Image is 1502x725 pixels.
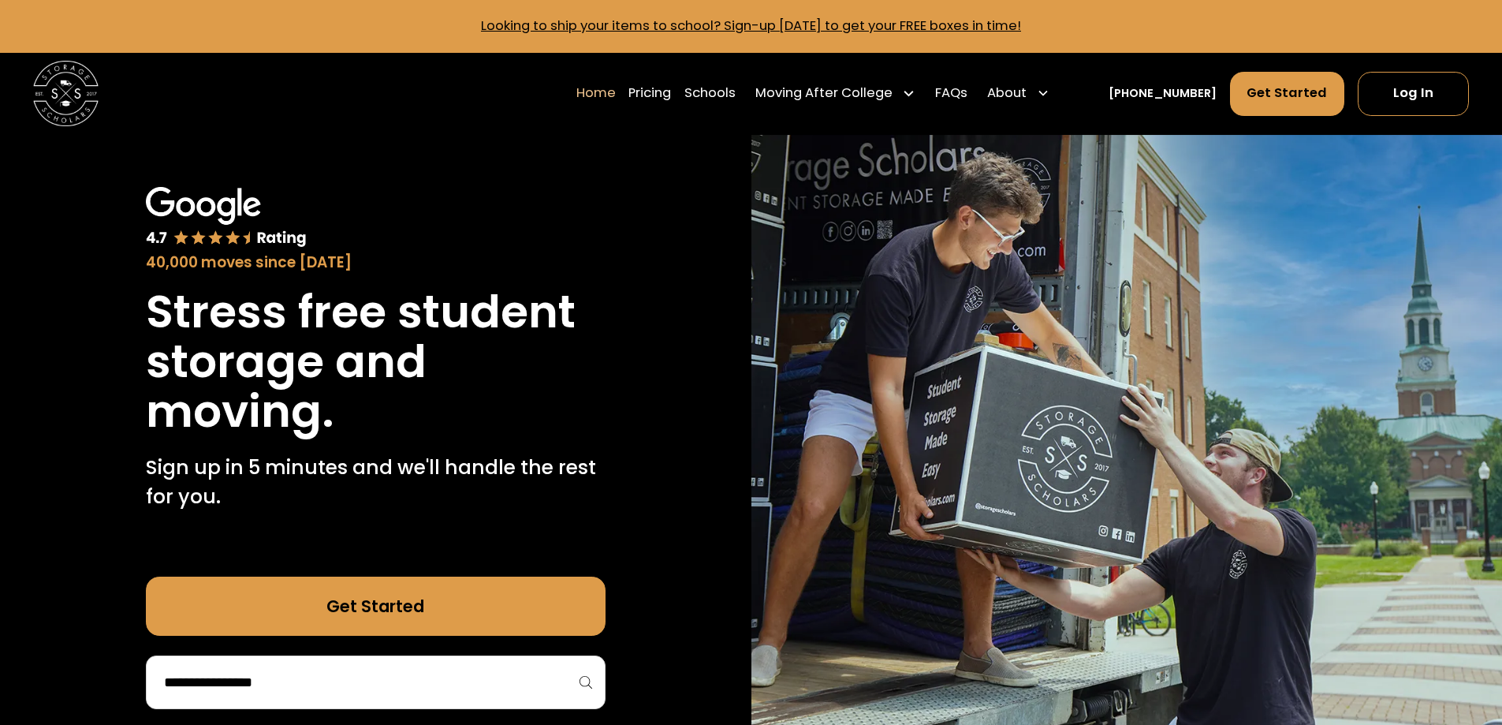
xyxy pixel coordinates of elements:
a: [PHONE_NUMBER] [1109,85,1217,103]
h1: Stress free student storage and moving. [146,287,606,436]
a: Get Started [146,577,606,636]
img: Storage Scholars main logo [33,61,99,126]
div: About [987,84,1027,103]
a: Home [576,70,616,116]
div: Moving After College [755,84,893,103]
a: Pricing [628,70,671,116]
a: Log In [1358,72,1469,116]
img: Google 4.7 star rating [146,187,307,249]
p: Sign up in 5 minutes and we'll handle the rest for you. [146,453,606,512]
div: 40,000 moves since [DATE] [146,252,606,274]
a: Schools [684,70,736,116]
a: Looking to ship your items to school? Sign-up [DATE] to get your FREE boxes in time! [481,17,1021,35]
div: About [981,70,1057,116]
a: FAQs [935,70,967,116]
div: Moving After College [749,70,922,116]
a: Get Started [1230,72,1345,116]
